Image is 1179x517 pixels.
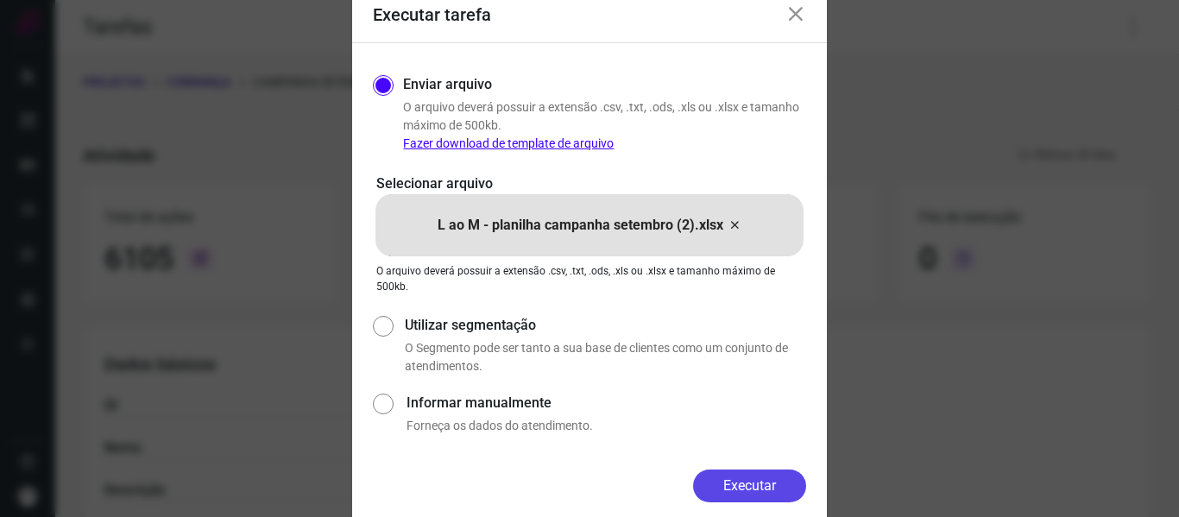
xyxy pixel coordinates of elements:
label: Informar manualmente [407,393,806,413]
p: O arquivo deverá possuir a extensão .csv, .txt, .ods, .xls ou .xlsx e tamanho máximo de 500kb. [403,98,806,153]
p: L ao M - planilha campanha setembro (2).xlsx [438,215,723,236]
h3: Executar tarefa [373,4,491,25]
p: O arquivo deverá possuir a extensão .csv, .txt, .ods, .xls ou .xlsx e tamanho máximo de 500kb. [376,263,803,294]
p: Selecionar arquivo [376,173,803,194]
p: O Segmento pode ser tanto a sua base de clientes como um conjunto de atendimentos. [405,339,806,375]
label: Utilizar segmentação [405,315,806,336]
label: Enviar arquivo [403,74,492,95]
button: Executar [693,470,806,502]
p: Forneça os dados do atendimento. [407,417,806,435]
a: Fazer download de template de arquivo [403,136,614,150]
